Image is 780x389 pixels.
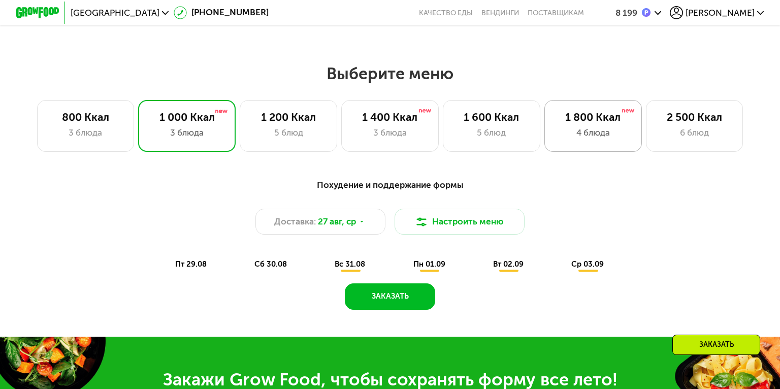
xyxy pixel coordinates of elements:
[571,260,604,269] span: ср 03.09
[48,126,123,140] div: 3 блюда
[615,9,637,17] div: 8 199
[454,126,529,140] div: 5 блюд
[413,260,445,269] span: пн 01.09
[70,178,711,192] div: Похудение и поддержание формы
[657,111,732,124] div: 2 500 Ккал
[274,215,316,229] span: Доставка:
[35,63,745,84] h2: Выберите меню
[657,126,732,140] div: 6 блюд
[556,126,630,140] div: 4 блюда
[556,111,630,124] div: 1 800 Ккал
[318,215,356,229] span: 27 авг, ср
[251,126,326,140] div: 5 блюд
[335,260,365,269] span: вс 31.08
[672,335,760,355] div: Заказать
[175,260,207,269] span: пт 29.08
[493,260,524,269] span: вт 02.09
[395,209,525,235] button: Настроить меню
[419,9,473,17] a: Качество еды
[345,283,435,309] button: Заказать
[353,111,428,124] div: 1 400 Ккал
[150,111,224,124] div: 1 000 Ккал
[251,111,326,124] div: 1 200 Ккал
[454,111,529,124] div: 1 600 Ккал
[174,6,268,19] a: [PHONE_NUMBER]
[528,9,584,17] div: поставщикам
[150,126,224,140] div: 3 блюда
[71,9,159,17] span: [GEOGRAPHIC_DATA]
[353,126,428,140] div: 3 блюда
[481,9,519,17] a: Вендинги
[48,111,123,124] div: 800 Ккал
[254,260,287,269] span: сб 30.08
[686,9,755,17] span: [PERSON_NAME]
